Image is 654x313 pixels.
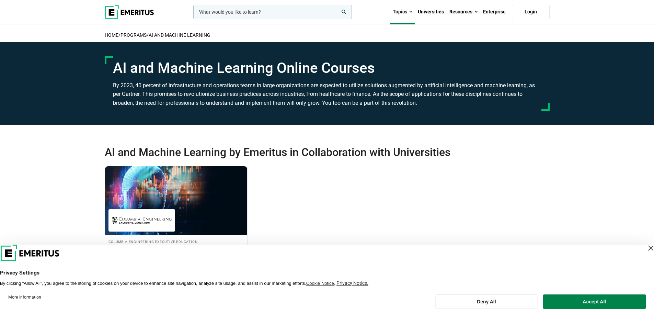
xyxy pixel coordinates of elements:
[108,238,244,244] h4: Columbia Engineering Executive Education
[512,5,550,19] a: Login
[121,32,147,38] a: Programs
[105,32,118,38] a: home
[193,5,352,19] input: woocommerce-product-search-field-0
[113,59,541,77] h1: AI and Machine Learning Online Courses
[105,28,550,42] h2: / /
[105,166,247,278] a: AI and Machine Learning Course by Columbia Engineering Executive Education - Columbia Engineering...
[112,213,172,228] img: Columbia Engineering Executive Education
[105,166,247,235] img: Postgraduate Diploma in Machine Learning (E-Learning) | Online AI and Machine Learning Course
[105,145,505,159] h2: AI and Machine Learning by Emeritus in Collaboration with Universities
[149,32,210,38] a: AI and Machine Learning
[113,81,541,108] p: By 2023, 40 percent of infrastructure and operations teams in large organizations are expected to...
